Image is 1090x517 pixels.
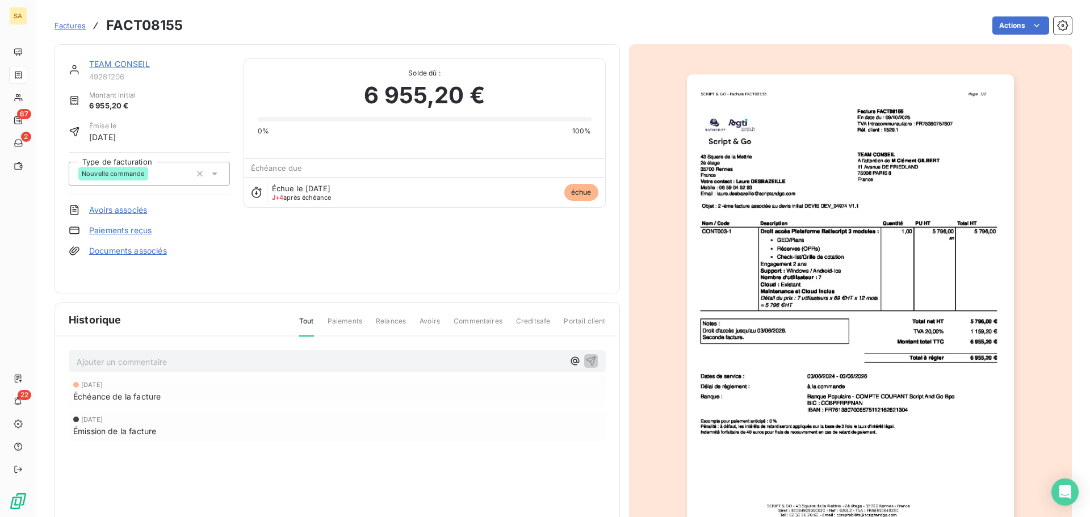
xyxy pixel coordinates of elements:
[328,316,362,335] span: Paiements
[73,390,161,402] span: Échéance de la facture
[364,78,485,112] span: 6 955,20 €
[17,109,31,119] span: 67
[272,194,283,201] span: J+4
[89,245,167,257] a: Documents associés
[9,492,27,510] img: Logo LeanPay
[9,7,27,25] div: SA
[258,126,269,136] span: 0%
[1051,478,1079,506] div: Open Intercom Messenger
[54,21,86,30] span: Factures
[89,204,147,216] a: Avoirs associés
[454,316,502,335] span: Commentaires
[89,90,136,100] span: Montant initial
[73,425,156,437] span: Émission de la facture
[564,184,598,201] span: échue
[82,170,145,177] span: Nouvelle commande
[572,126,592,136] span: 100%
[89,121,116,131] span: Émise le
[54,20,86,31] a: Factures
[258,68,592,78] span: Solde dû :
[89,59,150,69] a: TEAM CONSEIL
[69,312,121,327] span: Historique
[251,163,303,173] span: Échéance due
[376,316,406,335] span: Relances
[420,316,440,335] span: Avoirs
[81,416,103,423] span: [DATE]
[89,72,230,81] span: 49281206
[272,194,332,201] span: après échéance
[89,131,116,143] span: [DATE]
[18,390,31,400] span: 22
[106,15,183,36] h3: FACT08155
[516,316,551,335] span: Creditsafe
[992,16,1049,35] button: Actions
[564,316,605,335] span: Portail client
[89,225,152,236] a: Paiements reçus
[89,100,136,112] span: 6 955,20 €
[299,316,314,337] span: Tout
[81,381,103,388] span: [DATE]
[21,132,31,142] span: 2
[272,184,330,193] span: Échue le [DATE]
